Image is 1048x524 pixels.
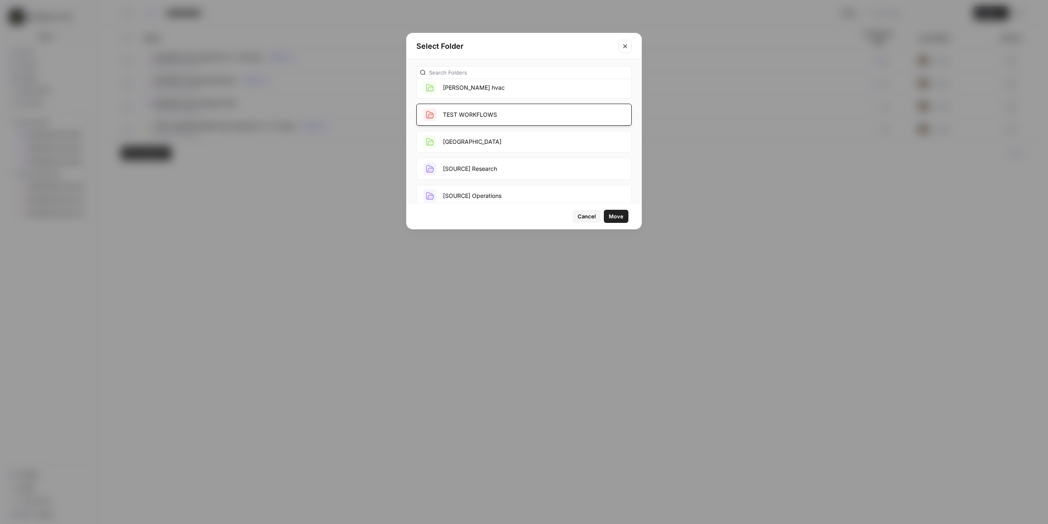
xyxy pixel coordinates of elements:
button: [PERSON_NAME] hvac [416,77,632,99]
button: [SOURCE] Operations [416,185,632,207]
button: Move [604,210,628,223]
span: Cancel [578,212,596,220]
h2: Select Folder [416,41,614,52]
button: TEST WORKFLOWS [416,104,632,126]
button: [GEOGRAPHIC_DATA] [416,131,632,153]
span: Move [609,212,623,220]
button: Close modal [619,40,632,53]
button: Cancel [573,210,601,223]
button: [SOURCE] Research [416,158,632,180]
input: Search Folders [429,68,628,77]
